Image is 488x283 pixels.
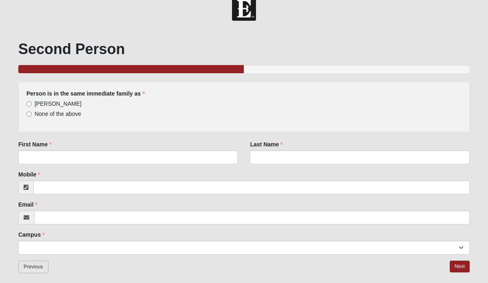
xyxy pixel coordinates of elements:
[250,140,283,148] label: Last Name
[18,40,470,58] h1: Second Person
[26,89,145,98] label: Person is in the same immediate family as
[450,261,470,272] a: Next
[35,111,81,117] span: None of the above
[18,261,48,273] a: Previous
[35,100,81,107] span: [PERSON_NAME]
[18,140,52,148] label: First Name
[26,101,32,107] input: [PERSON_NAME]
[18,170,40,179] label: Mobile
[26,111,32,117] input: None of the above
[18,200,37,209] label: Email
[18,231,45,239] label: Campus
